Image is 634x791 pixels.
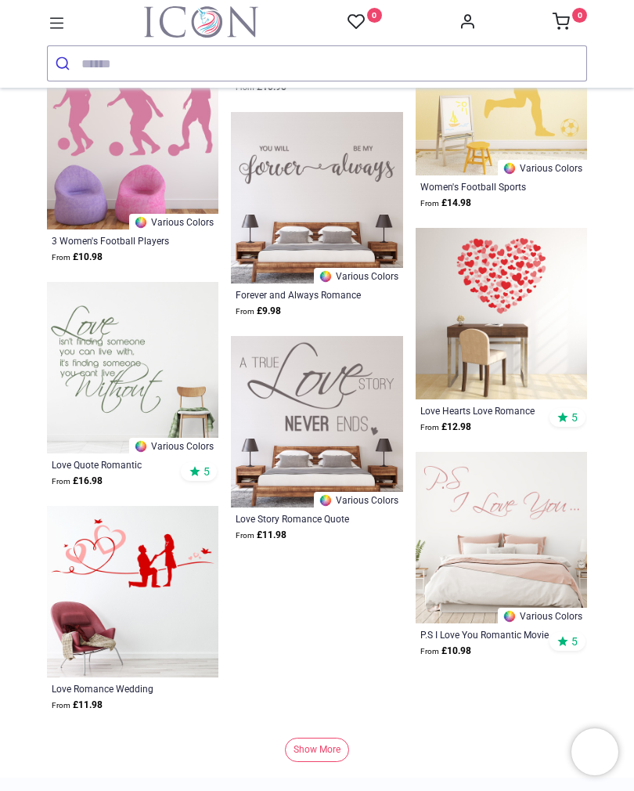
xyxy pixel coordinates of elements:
[144,6,258,38] a: Logo of Icon Wall Stickers
[129,438,218,453] a: Various Colors
[52,234,182,247] a: 3 Women's Football Players Sports
[52,253,70,262] span: From
[420,199,439,208] span: From
[314,492,403,507] a: Various Colors
[420,180,550,193] a: Women's Football Sports
[236,307,254,316] span: From
[416,3,587,175] img: Women's Football Sports Wall Sticker
[314,268,403,284] a: Various Colors
[319,269,333,284] img: Color Wheel
[48,46,81,81] button: Submit
[231,336,402,507] img: Love Story Romance Quote Wall Sticker
[420,628,550,641] a: P.S I Love You Romantic Movie Quote
[571,410,578,424] span: 5
[52,474,103,489] strong: £ 16.98
[416,452,587,623] img: P.S I Love You Romantic Movie Quote Wall Sticker
[420,420,471,435] strong: £ 12.98
[52,682,182,695] a: Love Romance Wedding
[420,644,471,659] strong: £ 10.98
[236,83,254,92] span: From
[285,738,349,762] a: Show More
[236,288,366,301] a: Forever and Always Romance
[52,458,182,471] a: Love Quote Romantic
[420,404,550,417] a: Love Hearts Love Romance
[367,8,382,23] sup: 0
[52,698,103,713] strong: £ 11.98
[204,464,210,479] span: 5
[416,228,587,399] img: Love Hearts Love Romance Wall Sticker
[420,647,439,656] span: From
[47,506,218,677] img: Love Romance Wedding Wall Sticker
[571,634,578,648] span: 5
[129,214,218,229] a: Various Colors
[134,215,148,229] img: Color Wheel
[503,161,517,175] img: Color Wheel
[52,477,70,486] span: From
[498,608,587,623] a: Various Colors
[459,17,476,30] a: Account Info
[572,8,587,23] sup: 0
[47,57,218,229] img: 3 Women's Football Players Sports Wall Sticker
[553,17,587,30] a: 0
[52,701,70,710] span: From
[134,439,148,453] img: Color Wheel
[236,512,366,525] a: Love Story Romance Quote
[52,250,103,265] strong: £ 10.98
[144,6,258,38] img: Icon Wall Stickers
[420,196,471,211] strong: £ 14.98
[319,493,333,507] img: Color Wheel
[236,528,286,543] strong: £ 11.98
[231,112,402,284] img: Forever and Always Romance Wall Sticker
[236,531,254,540] span: From
[47,282,218,453] img: Love Quote Romantic Wall Sticker
[420,423,439,432] span: From
[503,609,517,623] img: Color Wheel
[236,304,281,319] strong: £ 9.98
[571,728,618,775] iframe: Brevo live chat
[498,160,587,175] a: Various Colors
[348,13,382,32] a: 0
